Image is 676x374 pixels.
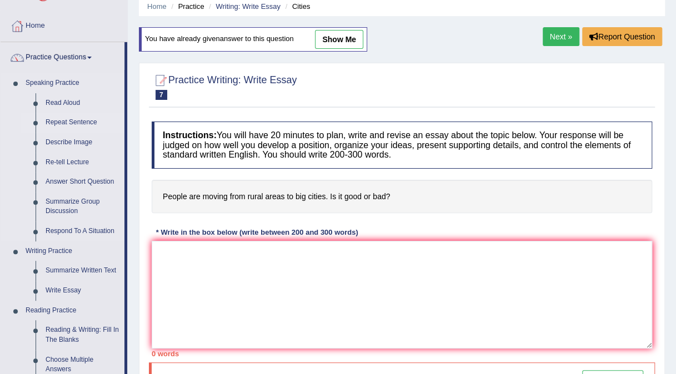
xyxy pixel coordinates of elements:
[582,27,662,46] button: Report Question
[315,30,363,49] a: show me
[41,133,124,153] a: Describe Image
[41,93,124,113] a: Read Aloud
[139,27,367,52] div: You have already given answer to this question
[147,2,167,11] a: Home
[156,90,167,100] span: 7
[41,192,124,221] a: Summarize Group Discussion
[543,27,579,46] a: Next »
[152,348,652,359] div: 0 words
[168,1,204,12] li: Practice
[216,2,281,11] a: Writing: Write Essay
[41,261,124,281] a: Summarize Written Text
[41,113,124,133] a: Repeat Sentence
[21,301,124,321] a: Reading Practice
[41,320,124,350] a: Reading & Writing: Fill In The Blanks
[152,227,362,237] div: * Write in the box below (write between 200 and 300 words)
[163,130,217,140] b: Instructions:
[41,153,124,173] a: Re-tell Lecture
[41,172,124,192] a: Answer Short Question
[152,180,652,214] h4: People are moving from rural areas to big cities. Is it good or bad?
[1,11,127,38] a: Home
[1,42,124,70] a: Practice Questions
[41,281,124,301] a: Write Essay
[21,241,124,261] a: Writing Practice
[21,73,124,93] a: Speaking Practice
[152,122,652,169] h4: You will have 20 minutes to plan, write and revise an essay about the topic below. Your response ...
[152,72,297,100] h2: Practice Writing: Write Essay
[283,1,311,12] li: Cities
[41,221,124,241] a: Respond To A Situation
